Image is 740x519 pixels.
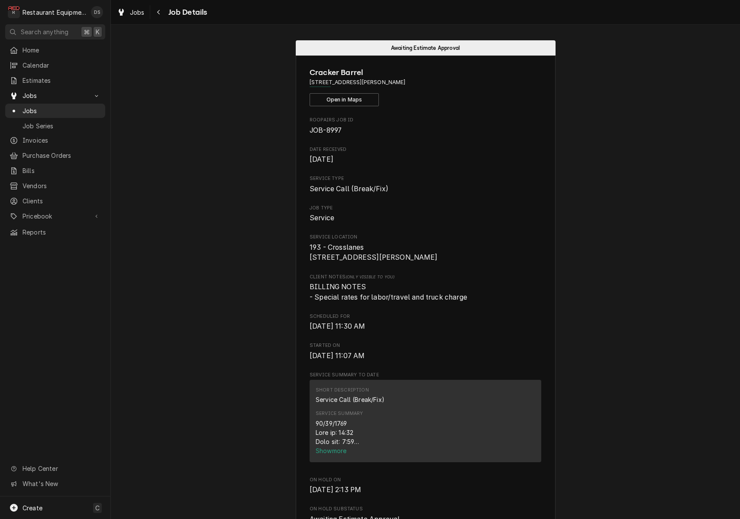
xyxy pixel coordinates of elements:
div: On Hold On [310,477,541,495]
span: Vendors [23,181,101,190]
span: Service Location [310,242,541,263]
a: Calendar [5,58,105,72]
span: 193 - Crosslanes [STREET_ADDRESS][PERSON_NAME] [310,243,438,262]
span: Bills [23,166,101,175]
span: Date Received [310,146,541,153]
span: Help Center [23,464,100,473]
span: Create [23,504,42,512]
a: Reports [5,225,105,239]
a: Go to What's New [5,477,105,491]
span: K [96,27,100,36]
div: Service Call (Break/Fix) [316,395,385,404]
span: Started On [310,351,541,361]
a: Go to Help Center [5,461,105,476]
span: Name [310,67,541,78]
span: Service Location [310,234,541,241]
span: Scheduled For [310,321,541,332]
div: Job Type [310,205,541,223]
span: [DATE] [310,155,333,163]
button: Showmore [316,446,535,455]
span: Reports [23,228,101,237]
span: [DATE] 2:13 PM [310,486,361,494]
a: Estimates [5,73,105,88]
span: Estimates [23,76,101,85]
div: Service Location [310,234,541,263]
span: (Only Visible to You) [346,274,394,279]
span: Job Type [310,205,541,212]
span: Roopairs Job ID [310,117,541,124]
div: Date Received [310,146,541,165]
span: Job Series [23,121,101,131]
div: Short Description [316,387,369,394]
span: On Hold On [310,485,541,495]
span: Awaiting Estimate Approval [391,45,460,51]
div: Status [296,40,556,55]
span: Purchase Orders [23,151,101,160]
span: Client Notes [310,274,541,281]
span: Scheduled For [310,313,541,320]
a: Bills [5,163,105,178]
span: Home [23,46,101,55]
div: Derek Stewart's Avatar [91,6,103,18]
div: 90/39/1769 Lore ip: 14:32 Dolo sit: 7:59 Ametc 911 Adipisci Elits-do (eiusmod temp) Incid: UT9912... [316,419,535,446]
span: Invoices [23,136,101,145]
div: Service Summary To Date [310,372,541,466]
span: [DATE] 11:30 AM [310,322,365,330]
div: Client Information [310,67,541,106]
span: Roopairs Job ID [310,125,541,136]
div: Roopairs Job ID [310,117,541,135]
a: Job Series [5,119,105,133]
button: Open in Maps [310,93,379,106]
div: Restaurant Equipment Diagnostics's Avatar [8,6,20,18]
span: [object Object] [310,282,541,302]
span: Date Received [310,154,541,165]
span: Service Call (Break/Fix) [310,185,388,193]
span: Address [310,78,541,86]
span: Started On [310,342,541,349]
div: Scheduled For [310,313,541,332]
a: Vendors [5,179,105,193]
span: JOB-8997 [310,126,342,134]
div: Service Summary [316,410,363,417]
span: Pricebook [23,212,88,221]
span: Service [310,214,334,222]
span: Job Type [310,213,541,223]
div: R [8,6,20,18]
span: ⌘ [84,27,90,36]
span: On Hold On [310,477,541,483]
a: Go to Pricebook [5,209,105,223]
span: Jobs [130,8,145,17]
a: Jobs [5,104,105,118]
span: Service Summary To Date [310,372,541,379]
span: Search anything [21,27,68,36]
span: BILLING NOTES - Special rates for labor/travel and truck charge [310,283,467,301]
a: Invoices [5,133,105,147]
span: C [95,503,100,512]
button: Navigate back [152,5,166,19]
span: Jobs [23,91,88,100]
div: Service Type [310,175,541,194]
div: Restaurant Equipment Diagnostics [23,8,86,17]
span: What's New [23,479,100,488]
a: Purchase Orders [5,148,105,163]
div: Service Summary [310,380,541,466]
span: Show more [316,447,348,454]
a: Jobs [113,5,148,20]
a: Clients [5,194,105,208]
span: Calendar [23,61,101,70]
div: DS [91,6,103,18]
div: [object Object] [310,274,541,303]
span: [DATE] 11:07 AM [310,352,365,360]
span: Clients [23,196,101,206]
a: Go to Jobs [5,88,105,103]
span: Job Details [166,7,207,18]
button: Search anything⌘K [5,24,105,39]
div: Started On [310,342,541,361]
span: Service Type [310,184,541,194]
span: On Hold SubStatus [310,506,541,512]
a: Home [5,43,105,57]
span: Jobs [23,106,101,115]
span: Service Type [310,175,541,182]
